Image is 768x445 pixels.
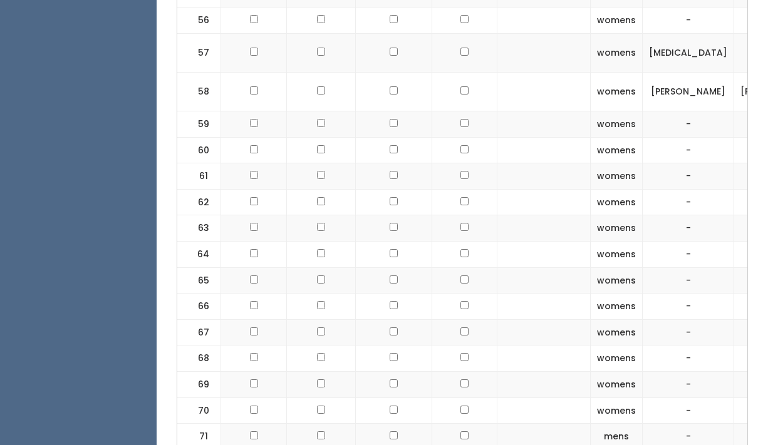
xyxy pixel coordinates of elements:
[177,345,221,372] td: 68
[643,371,734,397] td: -
[591,242,643,268] td: womens
[643,33,734,72] td: [MEDICAL_DATA]
[177,294,221,320] td: 66
[643,215,734,242] td: -
[591,267,643,294] td: womens
[591,137,643,163] td: womens
[643,8,734,34] td: -
[177,163,221,190] td: 61
[591,215,643,242] td: womens
[591,72,643,111] td: womens
[177,371,221,397] td: 69
[643,163,734,190] td: -
[177,111,221,138] td: 59
[643,242,734,268] td: -
[591,8,643,34] td: womens
[177,267,221,294] td: 65
[643,397,734,424] td: -
[591,371,643,397] td: womens
[591,163,643,190] td: womens
[643,294,734,320] td: -
[643,319,734,345] td: -
[643,189,734,215] td: -
[591,189,643,215] td: womens
[643,72,734,111] td: [PERSON_NAME]
[177,33,221,72] td: 57
[177,137,221,163] td: 60
[177,189,221,215] td: 62
[591,111,643,138] td: womens
[177,8,221,34] td: 56
[177,72,221,111] td: 58
[591,294,643,320] td: womens
[177,397,221,424] td: 70
[591,345,643,372] td: womens
[643,267,734,294] td: -
[591,33,643,72] td: womens
[177,215,221,242] td: 63
[591,397,643,424] td: womens
[591,319,643,345] td: womens
[643,137,734,163] td: -
[643,345,734,372] td: -
[643,111,734,138] td: -
[177,242,221,268] td: 64
[177,319,221,345] td: 67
